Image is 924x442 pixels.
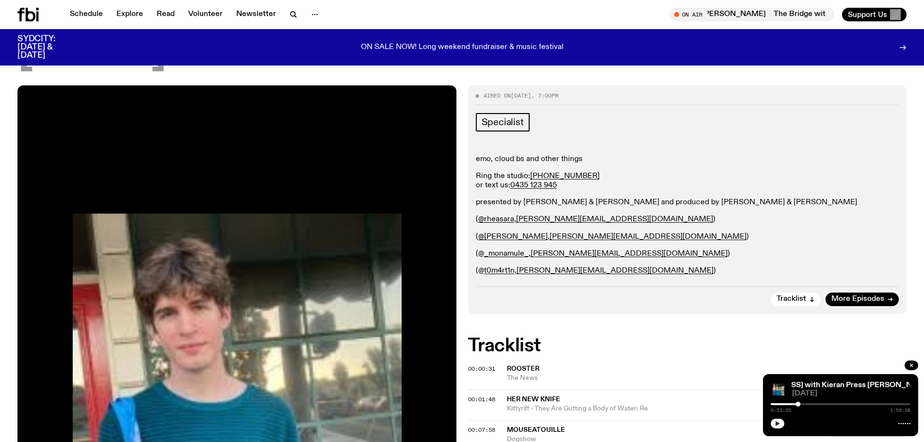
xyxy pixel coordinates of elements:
[507,374,907,383] span: The News
[476,232,899,242] p: ( , )
[151,8,180,21] a: Read
[507,396,560,403] span: Her New Knife
[476,215,899,224] p: ( , )
[771,293,821,306] button: Tracklist
[230,8,282,21] a: Newsletter
[478,233,548,241] a: @[PERSON_NAME]
[476,249,899,259] p: (@ , )
[531,250,728,258] a: [PERSON_NAME][EMAIL_ADDRESS][DOMAIN_NAME]
[476,113,530,131] a: Specialist
[516,215,713,223] a: [PERSON_NAME][EMAIL_ADDRESS][DOMAIN_NAME]
[484,267,515,275] a: t0m4rt1n
[111,8,149,21] a: Explore
[531,92,558,99] span: , 7:00pm
[826,293,899,306] a: More Episodes
[476,198,899,207] p: presented by [PERSON_NAME] & [PERSON_NAME] and produced by [PERSON_NAME] & [PERSON_NAME]
[771,408,791,413] span: 0:23:25
[468,397,495,402] button: 00:01:48
[182,8,228,21] a: Volunteer
[890,408,910,413] span: 1:59:58
[507,426,565,433] span: Mouseatouille
[468,365,495,373] span: 00:00:31
[842,8,907,21] button: Support Us
[361,43,564,52] p: ON SALE NOW! Long weekend fundraiser & music festival
[64,8,109,21] a: Schedule
[507,365,539,372] span: Rooster
[468,427,495,433] button: 00:07:58
[530,172,600,180] a: [PHONE_NUMBER]
[792,390,910,397] span: [DATE]
[484,250,529,258] a: _monamule_
[476,172,899,190] p: Ring the studio: or text us:
[468,366,495,372] button: 00:00:31
[482,117,524,128] span: Specialist
[468,337,907,355] h2: Tracklist
[468,426,495,434] span: 00:07:58
[484,92,511,99] span: Aired on
[669,8,834,21] button: On AirThe Bridge with [PERSON_NAME]The Bridge with [PERSON_NAME]
[476,266,899,276] p: (@ , )
[17,30,166,74] span: [DATE]
[476,155,899,164] p: emo, cloud bs and other things
[468,395,495,403] span: 00:01:48
[478,215,514,223] a: @rheasara
[507,404,907,413] span: Kittyriff - They Are Gutting a Body of Water: Re
[848,10,887,19] span: Support Us
[511,92,531,99] span: [DATE]
[777,295,806,303] span: Tracklist
[831,295,884,303] span: More Episodes
[550,233,746,241] a: [PERSON_NAME][EMAIL_ADDRESS][DOMAIN_NAME]
[17,35,80,60] h3: SYDCITY: [DATE] & [DATE]
[510,181,557,189] a: 0435 123 945
[517,267,713,275] a: [PERSON_NAME][EMAIL_ADDRESS][DOMAIN_NAME]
